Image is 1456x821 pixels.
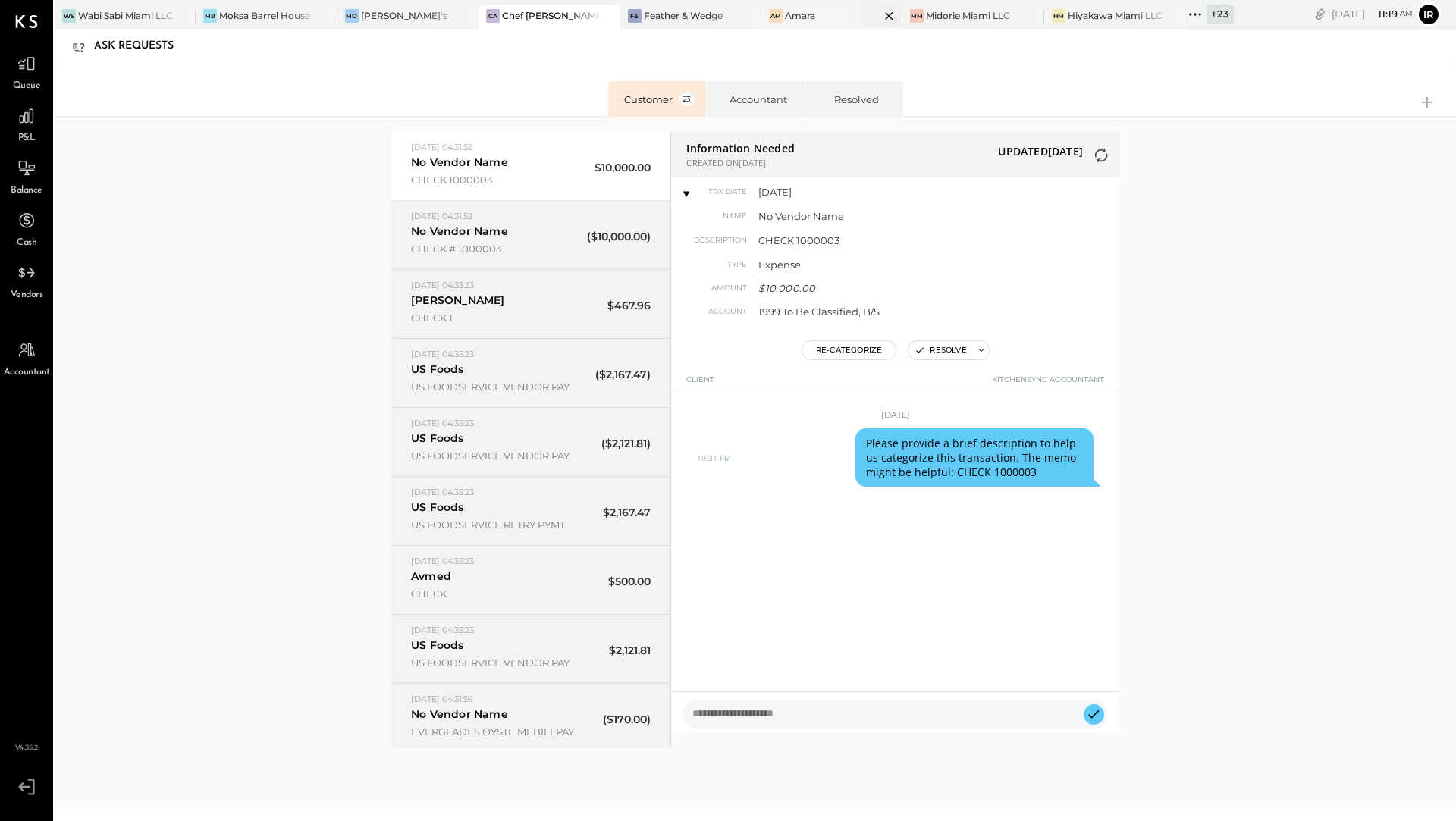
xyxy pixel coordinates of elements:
[607,299,651,313] span: $467.96
[345,9,359,23] div: Mo
[686,283,747,293] span: Amount
[686,186,747,197] span: TRX Date
[758,233,963,247] span: CHECK 1000003
[411,656,579,669] span: US FOODSERVICE VENDOR PAY
[686,157,795,168] span: CREATED ON [DATE]
[758,185,963,199] span: [DATE]
[697,453,731,462] time: 10:31 PM
[502,9,597,22] div: Chef [PERSON_NAME]'s Vineyard Restaurant
[686,235,747,246] span: Description
[805,81,903,117] li: Resolved
[644,9,723,22] div: Feather & Wedge
[908,341,972,359] button: Resolve
[686,141,795,155] span: Information Needed
[595,368,651,382] span: ($2,167.47)
[11,289,43,302] span: Vendors
[609,644,651,658] span: $2,121.81
[411,707,508,722] div: No Vendor Name
[17,237,36,250] span: Cash
[802,341,896,359] button: Re-Categorize
[910,9,924,23] div: MM
[411,380,579,393] span: US FOODSERVICE VENDOR PAY
[411,725,579,738] span: EVERGLADES OYSTE MEBILLPAY
[62,9,76,23] div: WS
[411,224,508,239] div: No Vendor Name
[1,102,52,146] a: P&L
[4,366,50,380] span: Accountant
[769,9,783,23] div: Am
[411,449,579,462] span: US FOODSERVICE VENDOR PAY
[686,390,1104,421] div: [DATE]
[758,209,963,223] span: No Vendor Name
[926,9,1010,22] div: Midorie Miami LLC
[686,211,747,221] span: Name
[411,349,474,359] span: [DATE] 04:35:23
[992,374,1104,393] span: KitchenSync Accountant
[1,49,52,93] a: Queue
[1,154,52,198] a: Balance
[686,259,747,270] span: Type
[411,638,464,653] div: US Foods
[628,9,642,23] div: F&
[1,336,52,380] a: Accountant
[219,9,310,22] div: Moksa Barrel House
[1,259,52,302] a: Vendors
[623,92,695,106] div: Customer
[203,9,217,23] div: MB
[1313,6,1328,22] div: copy link
[603,506,651,520] span: $2,167.47
[1,206,52,250] a: Cash
[411,155,508,170] div: No Vendor Name
[679,92,695,106] span: 23
[758,305,963,318] span: 1999 To Be Classified, B/S
[758,258,963,271] span: Expense
[608,575,651,589] span: $500.00
[411,173,579,186] span: CHECK 1000003
[411,280,474,290] span: [DATE] 04:33:23
[785,9,815,22] div: Amara
[18,132,36,146] span: P&L
[411,487,474,497] span: [DATE] 04:35:23
[722,92,794,106] div: Accountant
[758,282,815,294] span: $10,000.00
[1207,5,1234,24] div: + 23
[603,713,651,727] span: ($170.00)
[78,9,173,22] div: Wabi Sabi Miami LLC
[1417,2,1441,27] button: Ir
[601,437,651,451] span: ($2,121.81)
[998,144,1083,158] span: UPDATED [DATE]
[411,431,464,446] div: US Foods
[1052,9,1065,23] div: HM
[94,34,189,58] div: Ask Requests
[855,428,1094,487] blockquote: Please provide a brief description to help us categorize this transaction. The memo might be help...
[411,569,451,584] div: Avmed
[11,184,42,198] span: Balance
[411,362,464,377] div: US Foods
[411,311,579,324] span: CHECK 1
[411,293,505,308] div: [PERSON_NAME]
[1068,9,1163,22] div: Hiyakawa Miami LLC
[411,587,579,600] span: CHECK
[1332,7,1413,21] div: [DATE]
[361,9,447,22] div: [PERSON_NAME]'s
[587,230,651,244] span: ($10,000.00)
[411,518,579,531] span: US FOODSERVICE RETRY PYMT
[411,500,464,515] div: US Foods
[486,9,500,23] div: CA
[595,161,651,175] span: $10,000.00
[411,625,474,635] span: [DATE] 04:35:23
[411,211,472,221] span: [DATE] 04:31:52
[411,242,579,255] span: CHECK # 1000003
[686,374,714,393] span: Client
[411,142,472,152] span: [DATE] 04:31:52
[411,556,474,566] span: [DATE] 04:35:23
[411,418,474,428] span: [DATE] 04:35:23
[13,80,41,93] span: Queue
[686,306,747,317] span: Account
[411,694,473,704] span: [DATE] 04:31:59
